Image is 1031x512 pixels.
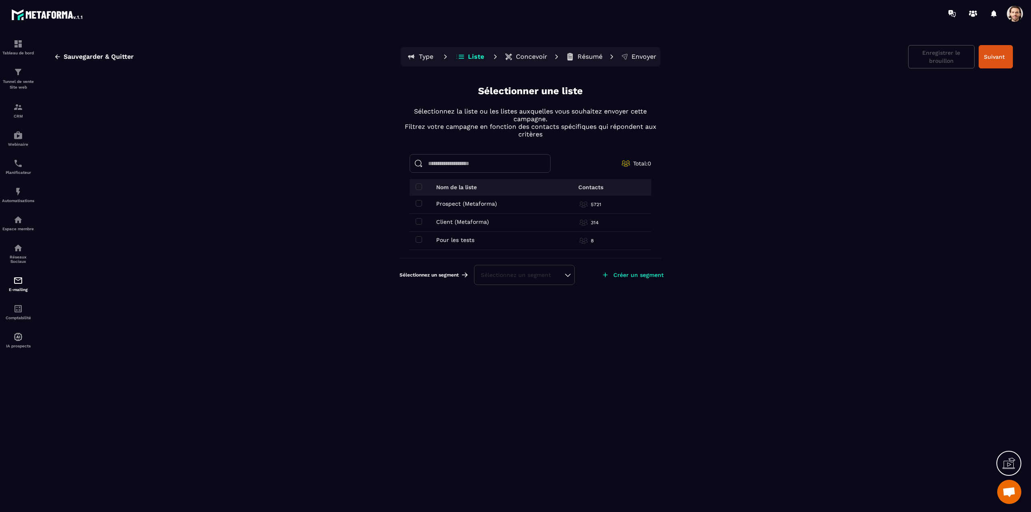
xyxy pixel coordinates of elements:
button: Liste [452,49,489,65]
button: Résumé [563,49,605,65]
img: formation [13,102,23,112]
img: automations [13,215,23,225]
p: Tableau de bord [2,51,34,55]
p: 8 [591,237,594,244]
img: email [13,276,23,285]
button: Sauvegarder & Quitter [48,50,140,64]
button: Suivant [979,45,1013,68]
img: automations [13,187,23,196]
a: formationformationCRM [2,96,34,124]
a: emailemailE-mailing [2,270,34,298]
p: Comptabilité [2,316,34,320]
p: Planificateur [2,170,34,175]
a: automationsautomationsEspace membre [2,209,34,237]
p: Envoyer [631,53,656,61]
p: Contacts [578,184,603,190]
p: Filtrez votre campagne en fonction des contacts spécifiques qui répondent aux critères [400,123,661,138]
p: Type [419,53,433,61]
button: Envoyer [619,49,659,65]
p: E-mailing [2,287,34,292]
p: Automatisations [2,198,34,203]
a: automationsautomationsAutomatisations [2,181,34,209]
img: formation [13,39,23,49]
p: Webinaire [2,142,34,147]
p: 5721 [591,201,601,208]
a: schedulerschedulerPlanificateur [2,153,34,181]
p: Résumé [578,53,602,61]
p: CRM [2,114,34,118]
p: Nom de la liste [436,184,477,190]
p: Sélectionner une liste [478,85,583,98]
p: Liste [468,53,484,61]
p: IA prospects [2,344,34,348]
button: Type [402,49,439,65]
p: Créer un segment [613,272,664,278]
img: logo [11,7,84,22]
span: Total: 0 [633,160,651,167]
p: Pour les tests [436,237,474,243]
img: accountant [13,304,23,314]
a: formationformationTableau de bord [2,33,34,61]
img: automations [13,130,23,140]
p: Espace membre [2,227,34,231]
div: Mở cuộc trò chuyện [997,480,1021,504]
p: Sélectionnez la liste ou les listes auxquelles vous souhaitez envoyer cette campagne. [400,107,661,123]
p: Tunnel de vente Site web [2,79,34,90]
span: Sélectionnez un segment [400,272,459,278]
span: Sauvegarder & Quitter [64,53,134,61]
p: Réseaux Sociaux [2,255,34,264]
img: social-network [13,243,23,253]
img: formation [13,67,23,77]
a: accountantaccountantComptabilité [2,298,34,326]
p: Client (Metaforma) [436,219,489,225]
button: Concevoir [502,49,550,65]
p: 314 [591,219,598,226]
p: Prospect (Metaforma) [436,200,497,207]
p: Concevoir [516,53,547,61]
a: social-networksocial-networkRéseaux Sociaux [2,237,34,270]
img: automations [13,332,23,342]
img: scheduler [13,159,23,168]
a: automationsautomationsWebinaire [2,124,34,153]
a: formationformationTunnel de vente Site web [2,61,34,96]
